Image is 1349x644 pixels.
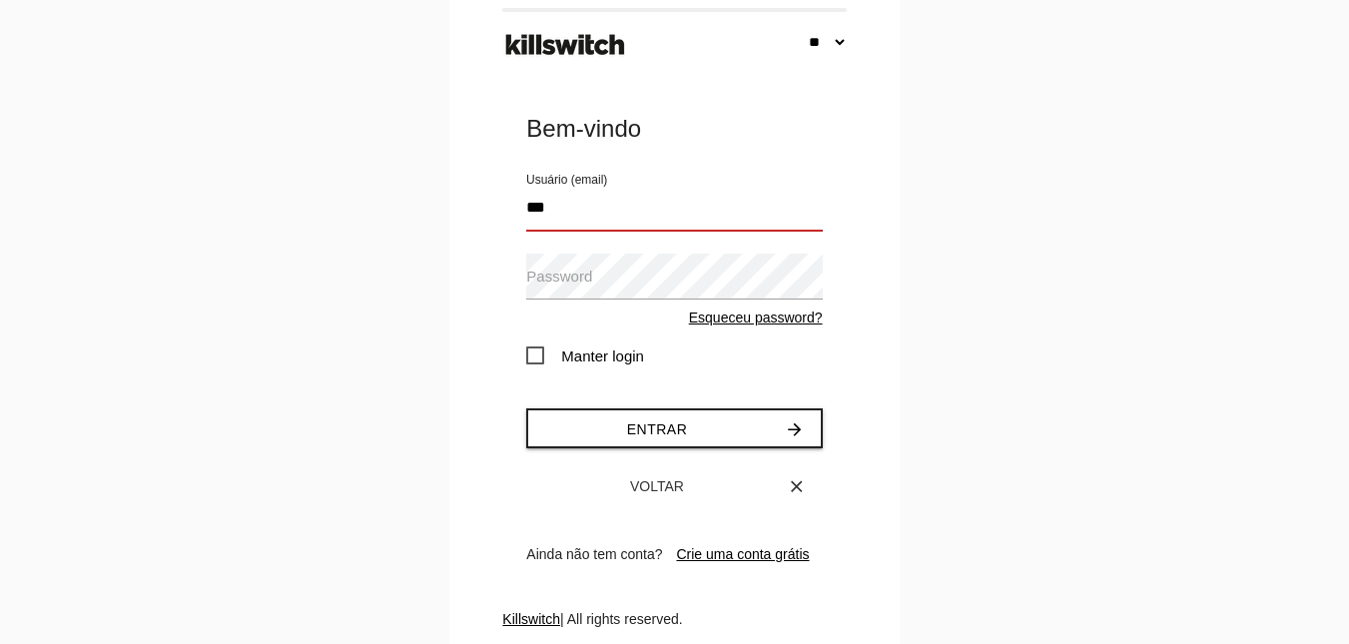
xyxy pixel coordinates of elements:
img: ks-logo-black-footer.png [501,27,629,63]
span: Voltar [630,478,684,494]
label: Password [526,266,592,289]
button: Entrararrow_forward [526,408,822,448]
i: close [787,468,807,504]
a: Crie uma conta grátis [676,546,809,562]
div: Bem-vindo [526,113,822,145]
span: Entrar [627,421,688,437]
a: Killswitch [502,611,560,627]
span: Manter login [526,343,644,368]
span: Ainda não tem conta? [526,546,662,562]
i: arrow_forward [785,410,805,448]
a: Esqueceu password? [689,310,823,325]
label: Usuário (email) [526,171,607,189]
